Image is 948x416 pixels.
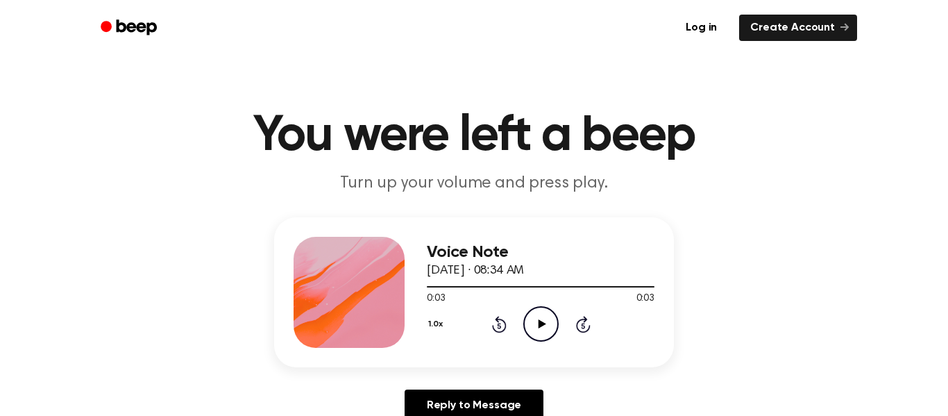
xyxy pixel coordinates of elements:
p: Turn up your volume and press play. [208,172,740,195]
button: 1.0x [427,313,448,336]
a: Log in [672,12,731,44]
span: [DATE] · 08:34 AM [427,265,524,277]
h3: Voice Note [427,243,654,262]
a: Beep [91,15,169,42]
span: 0:03 [427,292,445,306]
span: 0:03 [636,292,654,306]
h1: You were left a beep [119,111,829,161]
a: Create Account [739,15,857,41]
